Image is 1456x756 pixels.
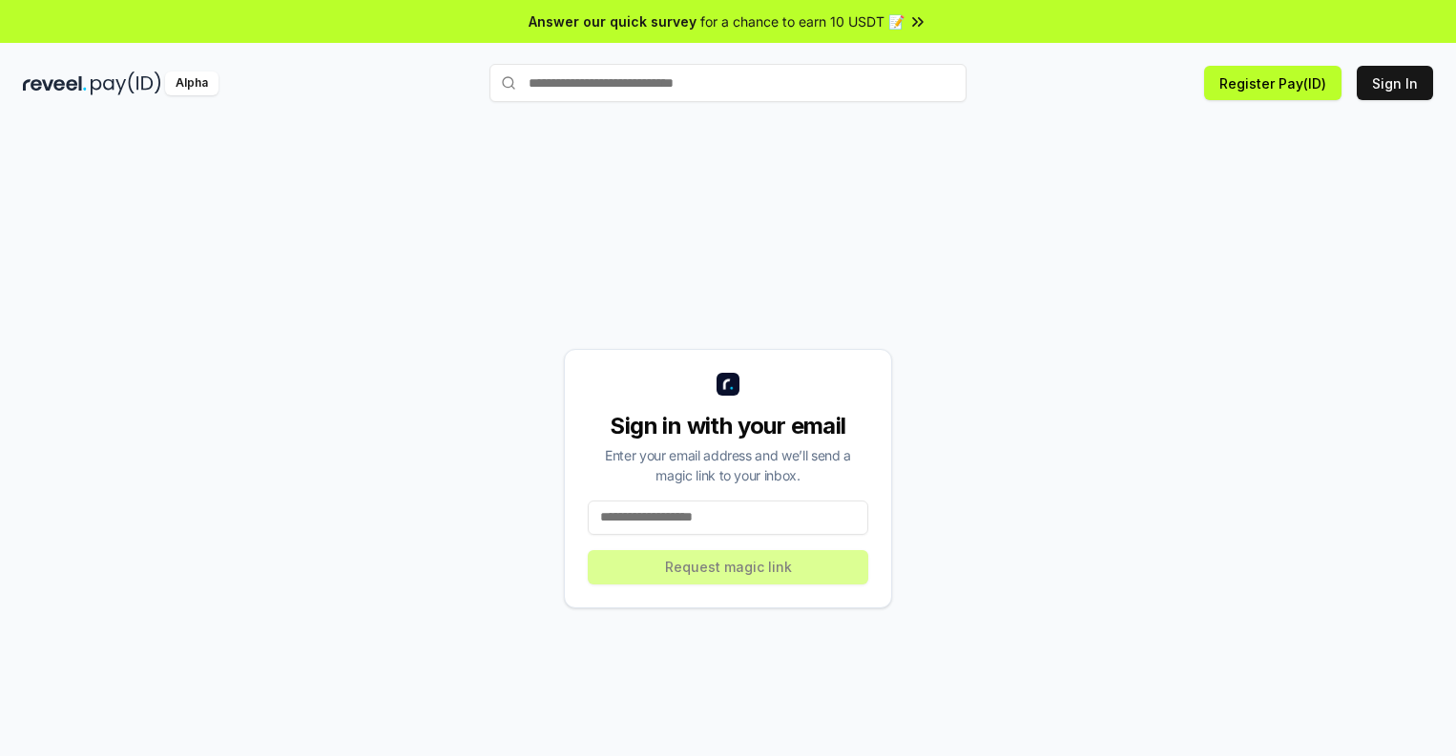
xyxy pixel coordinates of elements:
img: reveel_dark [23,72,87,95]
button: Sign In [1357,66,1433,100]
span: for a chance to earn 10 USDT 📝 [700,11,905,31]
div: Sign in with your email [588,411,868,441]
div: Enter your email address and we’ll send a magic link to your inbox. [588,445,868,485]
span: Answer our quick survey [529,11,697,31]
div: Alpha [165,72,218,95]
button: Register Pay(ID) [1204,66,1342,100]
img: logo_small [717,373,739,396]
img: pay_id [91,72,161,95]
